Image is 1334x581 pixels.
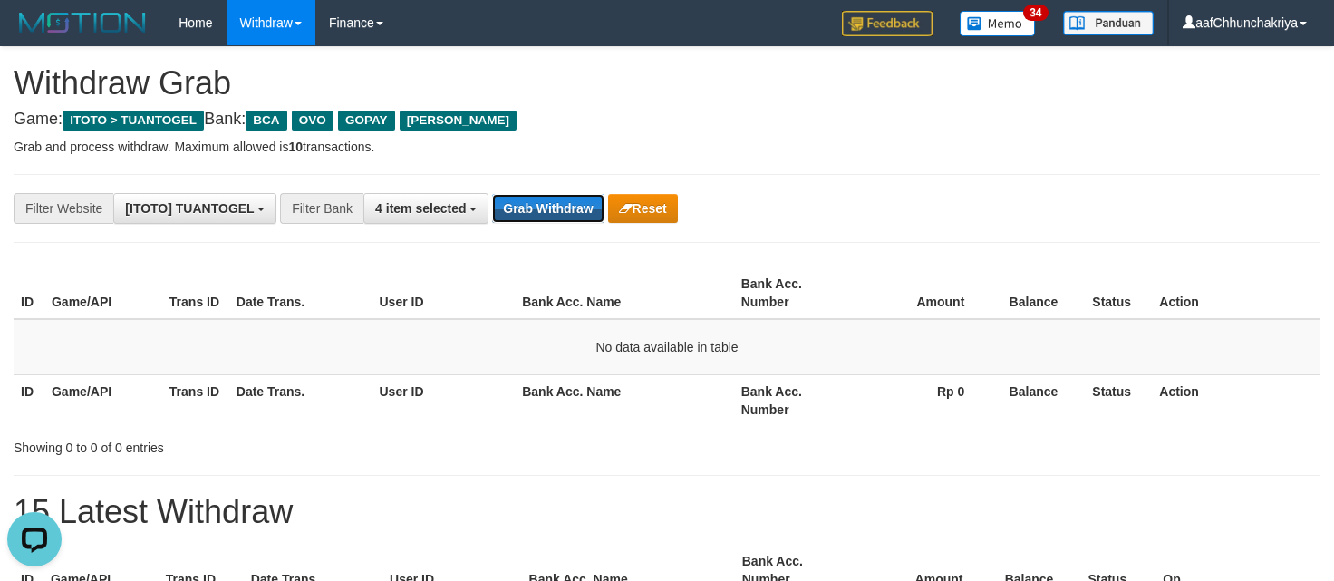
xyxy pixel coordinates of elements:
[960,11,1036,36] img: Button%20Memo.svg
[14,431,542,457] div: Showing 0 to 0 of 0 entries
[288,140,303,154] strong: 10
[113,193,276,224] button: [ITOTO] TUANTOGEL
[14,193,113,224] div: Filter Website
[608,194,678,223] button: Reset
[14,9,151,36] img: MOTION_logo.png
[375,201,466,216] span: 4 item selected
[372,267,516,319] th: User ID
[1152,374,1320,426] th: Action
[852,374,992,426] th: Rp 0
[162,374,229,426] th: Trans ID
[852,267,992,319] th: Amount
[14,374,44,426] th: ID
[229,374,372,426] th: Date Trans.
[991,267,1085,319] th: Balance
[1085,267,1152,319] th: Status
[515,374,733,426] th: Bank Acc. Name
[14,111,1320,129] h4: Game: Bank:
[14,319,1320,375] td: No data available in table
[363,193,488,224] button: 4 item selected
[400,111,517,131] span: [PERSON_NAME]
[1152,267,1320,319] th: Action
[492,194,604,223] button: Grab Withdraw
[44,267,162,319] th: Game/API
[280,193,363,224] div: Filter Bank
[1023,5,1048,21] span: 34
[246,111,286,131] span: BCA
[292,111,333,131] span: OVO
[338,111,395,131] span: GOPAY
[1063,11,1154,35] img: panduan.png
[7,7,62,62] button: Open LiveChat chat widget
[734,374,852,426] th: Bank Acc. Number
[162,267,229,319] th: Trans ID
[1085,374,1152,426] th: Status
[734,267,852,319] th: Bank Acc. Number
[63,111,204,131] span: ITOTO > TUANTOGEL
[14,494,1320,530] h1: 15 Latest Withdraw
[372,374,516,426] th: User ID
[125,201,254,216] span: [ITOTO] TUANTOGEL
[14,138,1320,156] p: Grab and process withdraw. Maximum allowed is transactions.
[842,11,933,36] img: Feedback.jpg
[515,267,733,319] th: Bank Acc. Name
[44,374,162,426] th: Game/API
[14,65,1320,102] h1: Withdraw Grab
[14,267,44,319] th: ID
[991,374,1085,426] th: Balance
[229,267,372,319] th: Date Trans.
